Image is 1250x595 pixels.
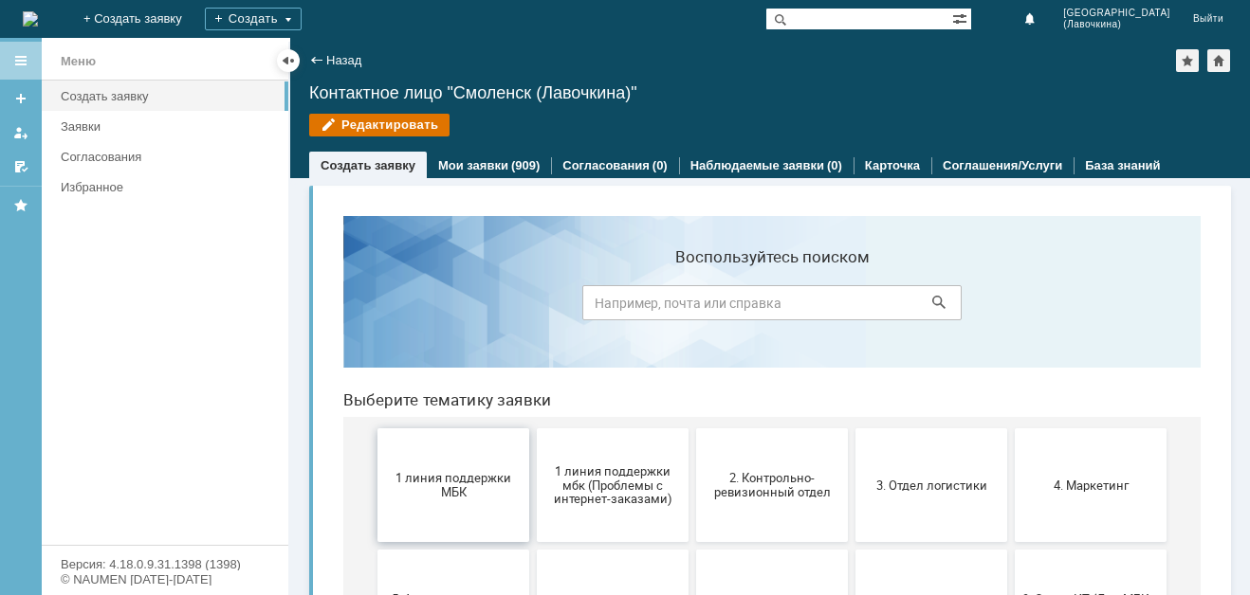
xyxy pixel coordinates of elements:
[23,11,38,27] img: logo
[61,50,96,73] div: Меню
[214,398,355,412] span: 6. Закупки
[533,398,673,412] span: 8. Отдел качества
[527,349,679,462] button: 8. Отдел качества
[61,89,277,103] div: Создать заявку
[692,519,833,533] span: Финансовый отдел
[55,270,195,298] span: 1 линия поддержки МБК
[53,112,285,141] a: Заявки
[1063,19,1170,30] span: (Лавочкина)
[55,391,195,420] span: 5. Административно-хозяйственный отдел
[209,227,360,341] button: 1 линия поддержки мбк (Проблемы с интернет-заказами)
[527,227,679,341] button: 3. Отдел логистики
[205,8,302,30] div: Создать
[49,227,201,341] button: 1 линия поддержки МБК
[6,117,36,148] a: Мои заявки
[55,519,195,533] span: Бухгалтерия (для мбк)
[687,470,838,584] button: Финансовый отдел
[277,49,300,72] div: Скрыть меню
[321,158,415,172] a: Создать заявку
[1085,158,1160,172] a: База знаний
[61,180,256,194] div: Избранное
[6,83,36,114] a: Создать заявку
[374,398,514,412] span: 7. Служба безопасности
[687,349,838,462] button: 9. Отдел-ИТ (Для МБК и Пекарни)
[61,573,269,586] div: © NAUMEN [DATE]-[DATE]
[368,227,520,341] button: 2. Контрольно-ревизионный отдел
[1207,49,1230,72] div: Сделать домашней страницей
[49,470,201,584] button: Бухгалтерия (для мбк)
[1063,8,1170,19] span: [GEOGRAPHIC_DATA]
[865,158,920,172] a: Карточка
[374,270,514,298] span: 2. Контрольно-ревизионный отдел
[61,150,277,164] div: Согласования
[438,158,508,172] a: Мои заявки
[368,349,520,462] button: 7. Служба безопасности
[309,83,1231,102] div: Контактное лицо "Смоленск (Лавочкина)"
[254,84,634,119] input: Например, почта или справка
[61,558,269,570] div: Версия: 4.18.0.9.31.1398 (1398)
[254,46,634,65] label: Воспользуйтесь поиском
[53,142,285,171] a: Согласования
[15,189,873,208] header: Выберите тематику заявки
[368,470,520,584] button: Отдел-ИТ (Битрикс24 и CRM)
[214,519,355,533] span: Отдел ИТ (1С)
[533,519,673,533] span: Отдел-ИТ (Офис)
[687,227,838,341] button: 4. Маркетинг
[61,119,277,134] div: Заявки
[374,513,514,541] span: Отдел-ИТ (Битрикс24 и CRM)
[23,11,38,27] a: Перейти на домашнюю страницу
[214,262,355,305] span: 1 линия поддержки мбк (Проблемы с интернет-заказами)
[49,349,201,462] button: 5. Административно-хозяйственный отдел
[1176,49,1199,72] div: Добавить в избранное
[527,470,679,584] button: Отдел-ИТ (Офис)
[943,158,1062,172] a: Соглашения/Услуги
[562,158,650,172] a: Согласования
[326,53,361,67] a: Назад
[653,158,668,172] div: (0)
[53,81,285,111] a: Создать заявку
[692,277,833,291] span: 4. Маркетинг
[692,391,833,420] span: 9. Отдел-ИТ (Для МБК и Пекарни)
[209,470,360,584] button: Отдел ИТ (1С)
[952,9,971,27] span: Расширенный поиск
[690,158,824,172] a: Наблюдаемые заявки
[827,158,842,172] div: (0)
[6,152,36,182] a: Мои согласования
[511,158,540,172] div: (909)
[533,277,673,291] span: 3. Отдел логистики
[209,349,360,462] button: 6. Закупки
